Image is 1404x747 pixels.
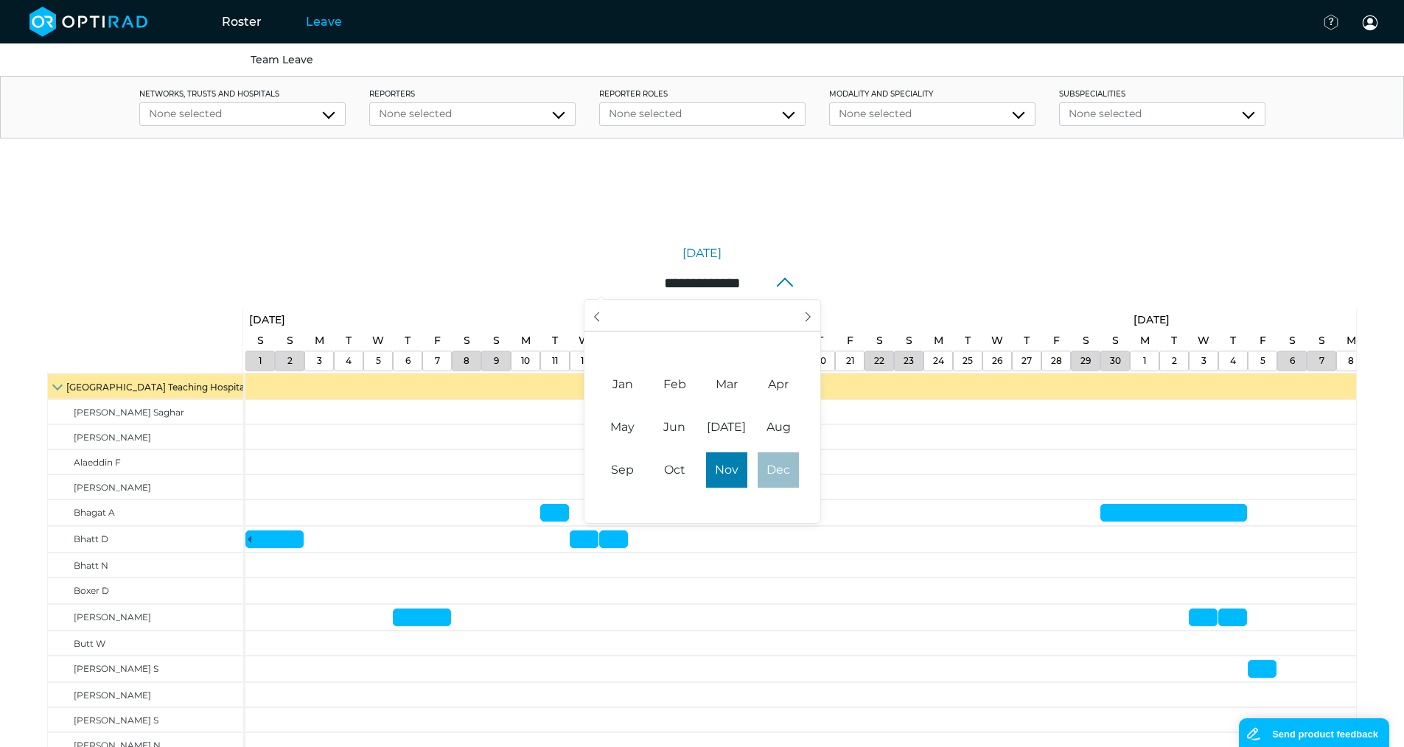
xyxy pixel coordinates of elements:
a: November 1, 2025 [245,309,289,331]
a: November 12, 2025 [577,351,593,371]
a: November 23, 2025 [900,351,918,371]
a: November 26, 2025 [988,330,1007,351]
span: May 1, 2025 [602,410,643,445]
a: November 5, 2025 [372,351,385,371]
span: January 1, 2025 [602,367,643,402]
a: December 7, 2025 [1316,351,1328,371]
input: Year [678,308,727,323]
span: Alaeddin F [74,457,121,468]
span: Butt W [74,638,105,649]
span: July 1, 2025 [706,410,747,445]
a: December 1, 2025 [1139,351,1150,371]
label: Subspecialities [1059,88,1265,99]
a: December 1, 2025 [1130,309,1173,331]
label: Modality and Speciality [829,88,1035,99]
a: November 21, 2025 [843,330,857,351]
a: December 4, 2025 [1226,351,1240,371]
a: November 21, 2025 [842,351,858,371]
a: December 5, 2025 [1257,351,1269,371]
a: November 29, 2025 [1077,351,1094,371]
label: Reporters [369,88,576,99]
span: [PERSON_NAME] [74,482,151,493]
span: September 1, 2025 [602,452,643,488]
a: November 7, 2025 [430,330,444,351]
label: Reporter roles [599,88,806,99]
a: December 6, 2025 [1286,351,1299,371]
a: November 4, 2025 [342,351,355,371]
div: None selected [609,106,796,122]
span: Bhatt D [74,533,108,544]
a: November 24, 2025 [930,330,947,351]
span: [PERSON_NAME] Saghar [74,407,184,418]
a: November 12, 2025 [575,330,594,351]
a: November 6, 2025 [401,330,414,351]
a: November 10, 2025 [517,351,534,371]
a: November 27, 2025 [1018,351,1035,371]
span: [PERSON_NAME] S [74,715,158,726]
a: November 10, 2025 [517,330,534,351]
a: Team Leave [251,53,313,66]
span: February 1, 2025 [654,367,695,402]
span: [PERSON_NAME] [74,690,151,701]
div: None selected [149,106,336,122]
a: December 2, 2025 [1167,330,1181,351]
a: November 23, 2025 [902,330,916,351]
a: November 11, 2025 [548,330,562,351]
span: March 1, 2025 [706,367,747,402]
a: November 3, 2025 [311,330,328,351]
a: November 2, 2025 [284,351,296,371]
a: November 9, 2025 [490,351,503,371]
a: November 25, 2025 [959,351,977,371]
div: None selected [379,106,566,122]
span: August 1, 2025 [758,410,799,445]
span: [PERSON_NAME] [74,611,151,622]
a: November 25, 2025 [961,330,974,351]
span: November 1, 2025 [706,452,747,488]
span: Boxer D [74,585,109,596]
a: December 2, 2025 [1168,351,1181,371]
a: November 26, 2025 [988,351,1006,371]
a: November 1, 2025 [254,330,268,351]
div: None selected [1069,106,1256,122]
a: November 29, 2025 [1079,330,1093,351]
a: November 28, 2025 [1049,330,1064,351]
a: December 6, 2025 [1285,330,1299,351]
a: November 30, 2025 [1108,330,1122,351]
a: November 8, 2025 [460,330,474,351]
span: October 1, 2025 [654,452,695,488]
a: November 11, 2025 [548,351,562,371]
span: Bhatt N [74,560,108,571]
a: November 7, 2025 [431,351,444,371]
a: November 9, 2025 [489,330,503,351]
label: networks, trusts and hospitals [139,88,346,99]
a: November 28, 2025 [1047,351,1066,371]
span: [PERSON_NAME] [74,432,151,443]
span: June 1, 2025 [654,410,695,445]
span: Bhagat A [74,507,115,518]
div: None selected [839,106,1026,122]
a: December 3, 2025 [1198,351,1210,371]
a: November 30, 2025 [1106,351,1125,371]
a: November 24, 2025 [929,351,948,371]
a: November 20, 2025 [814,330,827,351]
a: December 7, 2025 [1315,330,1329,351]
span: [GEOGRAPHIC_DATA] Teaching Hospitals Trust [66,382,276,393]
a: November 4, 2025 [342,330,355,351]
a: November 27, 2025 [1020,330,1033,351]
a: December 4, 2025 [1226,330,1240,351]
a: December 8, 2025 [1343,330,1360,351]
a: November 8, 2025 [460,351,473,371]
span: December 1, 2025 [758,452,799,488]
a: November 5, 2025 [369,330,388,351]
span: [PERSON_NAME] S [74,663,158,674]
a: November 22, 2025 [870,351,888,371]
a: December 3, 2025 [1194,330,1213,351]
a: December 8, 2025 [1344,351,1358,371]
a: November 1, 2025 [255,351,265,371]
span: April 1, 2025 [758,367,799,402]
a: November 22, 2025 [873,330,887,351]
a: December 1, 2025 [1136,330,1153,351]
a: November 2, 2025 [283,330,297,351]
a: December 5, 2025 [1256,330,1270,351]
a: November 6, 2025 [402,351,414,371]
